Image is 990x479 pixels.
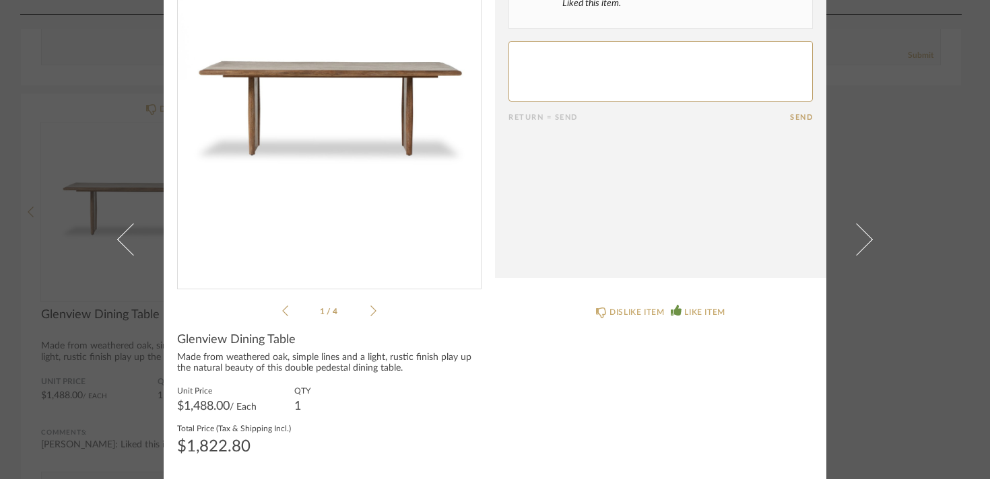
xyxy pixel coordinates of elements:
[508,113,790,122] div: Return = Send
[230,402,257,412] span: / Each
[177,332,296,347] span: Glenview Dining Table
[177,422,291,433] label: Total Price (Tax & Shipping Incl.)
[294,401,310,412] div: 1
[177,353,482,374] div: Made from weathered oak, simple lines and a light, rustic finish play up the natural beauty of th...
[609,305,664,319] div: DISLIKE ITEM
[320,307,327,316] span: 1
[294,385,310,396] label: QTY
[790,113,813,122] button: Send
[177,439,291,455] div: $1,822.80
[327,307,333,316] span: /
[684,305,725,319] div: LIKE ITEM
[333,307,339,316] span: 4
[177,385,257,396] label: Unit Price
[177,400,230,412] span: $1,488.00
